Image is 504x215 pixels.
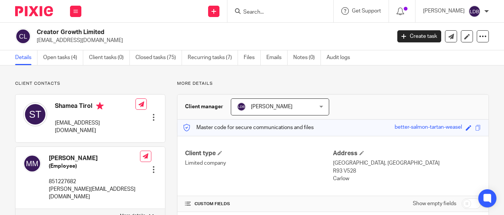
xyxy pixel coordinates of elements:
p: More details [177,81,489,87]
p: Limited company [185,159,333,167]
p: [GEOGRAPHIC_DATA], [GEOGRAPHIC_DATA] [333,159,481,167]
img: svg%3E [15,28,31,44]
h4: Shamea Tirol [55,102,135,112]
a: Open tasks (4) [43,50,83,65]
p: [EMAIL_ADDRESS][DOMAIN_NAME] [37,37,386,44]
a: Details [15,50,37,65]
input: Search [243,9,311,16]
p: Carlow [333,175,481,182]
a: Recurring tasks (7) [188,50,238,65]
h4: Client type [185,150,333,157]
h2: Creator Growth Limited [37,28,316,36]
h4: [PERSON_NAME] [49,154,140,162]
a: Closed tasks (75) [135,50,182,65]
i: Primary [96,102,104,110]
img: svg%3E [468,5,481,17]
a: Notes (0) [293,50,321,65]
h4: Address [333,150,481,157]
p: 851227682 [49,178,140,185]
img: svg%3E [23,102,47,126]
a: Emails [266,50,288,65]
span: [PERSON_NAME] [251,104,292,109]
img: svg%3E [23,154,41,173]
p: [EMAIL_ADDRESS][DOMAIN_NAME] [55,119,135,135]
div: better-salmon-tartan-weasel [395,123,462,132]
p: Client contacts [15,81,165,87]
a: Create task [397,30,441,42]
h3: Client manager [185,103,223,111]
a: Files [244,50,261,65]
a: Client tasks (0) [89,50,130,65]
img: Pixie [15,6,53,16]
p: R93 V528 [333,167,481,175]
h5: (Employee) [49,162,140,170]
span: Get Support [352,8,381,14]
label: Show empty fields [413,200,456,207]
a: Audit logs [327,50,356,65]
h4: CUSTOM FIELDS [185,201,333,207]
img: svg%3E [237,102,246,111]
p: [PERSON_NAME][EMAIL_ADDRESS][DOMAIN_NAME] [49,185,140,201]
p: Master code for secure communications and files [183,124,314,131]
p: [PERSON_NAME] [423,7,465,15]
